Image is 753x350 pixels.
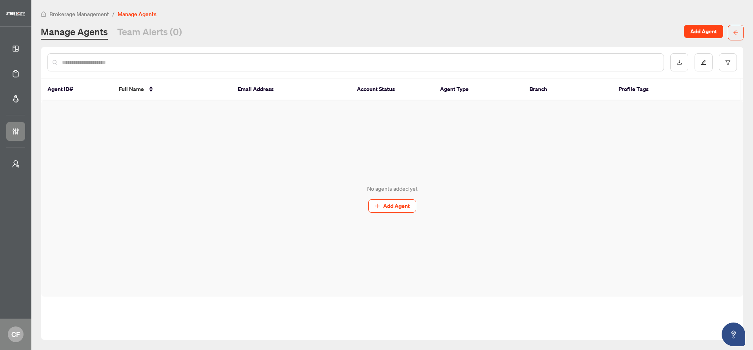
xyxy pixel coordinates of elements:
th: Branch [523,78,613,100]
span: arrow-left [733,30,738,35]
span: home [41,11,46,17]
span: Manage Agents [118,11,156,18]
th: Profile Tags [612,78,713,100]
span: Add Agent [690,25,717,38]
li: / [112,9,115,18]
th: Agent ID# [41,78,113,100]
a: Manage Agents [41,26,108,40]
th: Agent Type [434,78,523,100]
div: No agents added yet [367,184,418,193]
span: edit [701,60,706,65]
span: CF [11,329,20,340]
img: logo [6,12,25,16]
span: Full Name [119,85,144,93]
button: Add Agent [684,25,723,38]
span: filter [725,60,731,65]
button: Open asap [722,323,745,346]
button: download [670,53,688,71]
button: Add Agent [368,199,416,213]
span: user-switch [12,160,20,168]
th: Account Status [351,78,434,100]
a: Team Alerts (0) [117,26,182,40]
span: Brokerage Management [49,11,109,18]
button: edit [695,53,713,71]
span: Add Agent [383,200,410,212]
button: filter [719,53,737,71]
th: Email Address [231,78,350,100]
th: Full Name [113,78,231,100]
span: plus [375,203,380,209]
span: download [677,60,682,65]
